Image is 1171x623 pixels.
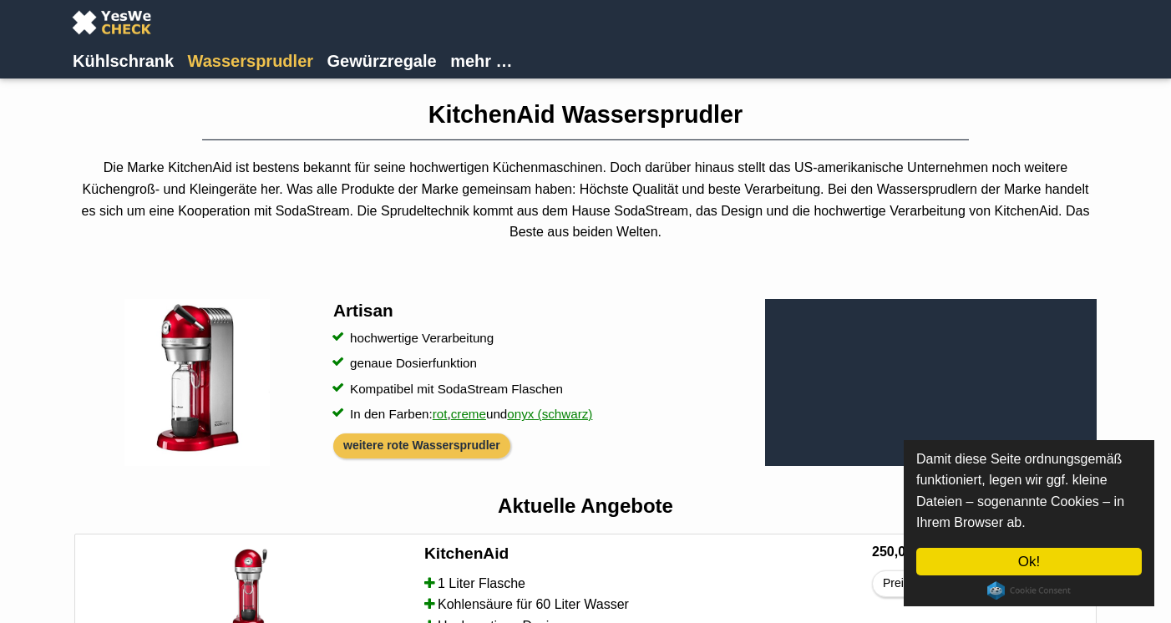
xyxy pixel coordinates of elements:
[333,327,752,349] li: hochwertige Verarbeitung
[916,548,1142,575] a: Ok!
[451,397,486,431] a: creme
[438,573,525,595] span: 1 Liter Flasche
[183,46,318,71] a: Wassersprudler
[333,352,752,374] li: genaue Dosierfunktion
[987,581,1071,600] a: Cookie Consent plugin for the EU cookie law
[445,46,517,71] a: mehr …
[322,46,442,71] a: Gewürzregale
[333,378,752,400] li: Kompatibel mit SodaStream Flaschen
[124,299,270,466] img: KitchenAid Wassersprudler Artisan Rot
[765,299,1097,466] iframe: KitchenAid Wassersprudler Artisan
[333,403,752,425] li: In den Farben: , und
[424,543,859,568] a: KitchenAid
[916,448,1142,534] p: Damit diese Seite ordnungsgemäß funktioniert, legen wir ggf. kleine Dateien – sogenannte Cookies ...
[74,157,1097,242] p: Die Marke KitchenAid ist bestens bekannt für seine hochwertigen Küchenmaschinen. Doch darüber hin...
[343,438,500,452] a: weitere rote Wassersprudler
[507,397,592,431] a: onyx (schwarz)
[872,543,1082,561] h6: 250,00 €
[74,494,1097,519] h2: Aktuelle Angebote
[433,397,448,431] a: rot
[872,570,961,597] a: Preisalarm
[68,8,155,37] img: YesWeCheck Logo
[438,594,629,615] span: Kohlensäure für 60 Liter Wasser
[424,543,509,565] h4: KitchenAid
[74,100,1097,129] h1: KitchenAid Wassersprudler
[333,299,752,322] h3: Artisan
[68,46,179,71] a: Kühlschrank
